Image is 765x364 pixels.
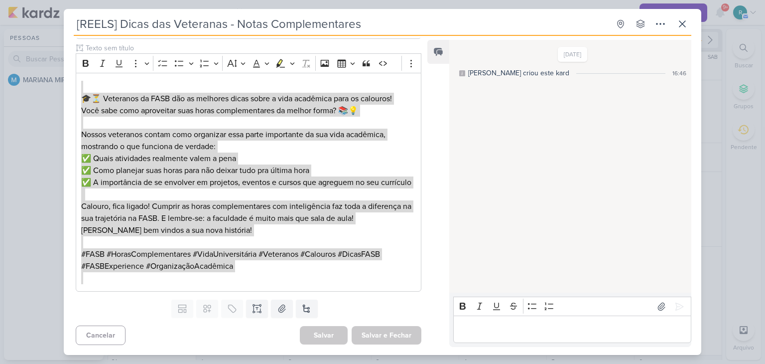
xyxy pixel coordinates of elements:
[76,53,421,73] div: Editor toolbar
[76,73,421,292] div: Editor editing area: main
[453,297,691,316] div: Editor toolbar
[84,43,421,53] input: Texto sem título
[672,69,686,78] div: 16:46
[468,68,569,78] div: [PERSON_NAME] criou este kard
[81,224,416,236] p: [PERSON_NAME] bem vindos a sua nova história!
[81,129,416,200] p: Nossos veteranos contam como organizar essa parte importante da sua vida acadêmica, mostrando o q...
[81,81,416,117] p: 🎓⏳ Veteranos da FASB dão as melhores dicas sobre a vida acadêmica para os calouros! Você sabe com...
[76,326,126,345] button: Cancelar
[81,248,416,284] p: #FASB #HorasComplementares #VidaUniversitária #Veteranos #Calouros #DicasFASB #FASBExperience #Or...
[453,316,691,343] div: Editor editing area: main
[74,15,610,33] input: Kard Sem Título
[81,200,416,224] p: Calouro, fica ligado! Cumprir as horas complementares com inteligência faz toda a diferença na su...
